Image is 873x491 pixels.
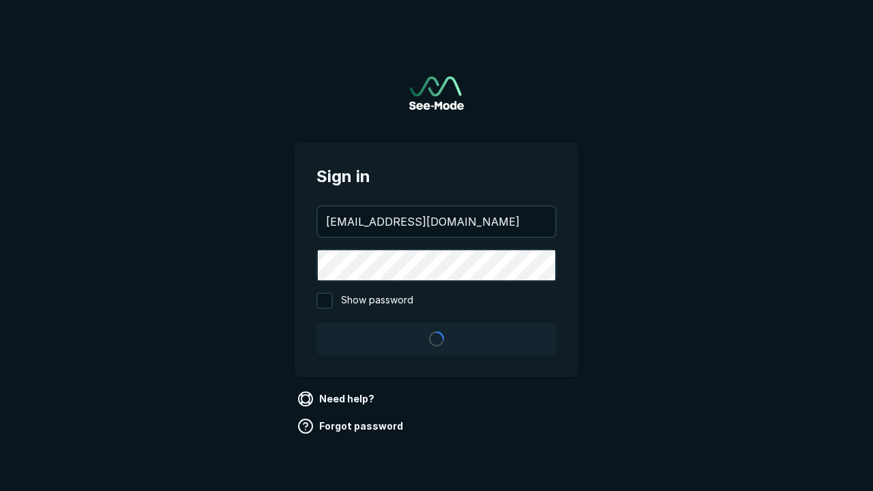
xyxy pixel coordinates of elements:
img: See-Mode Logo [409,76,464,110]
input: your@email.com [318,207,555,237]
span: Show password [341,293,413,309]
a: Need help? [295,388,380,410]
a: Go to sign in [409,76,464,110]
span: Sign in [316,164,557,189]
a: Forgot password [295,415,409,437]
